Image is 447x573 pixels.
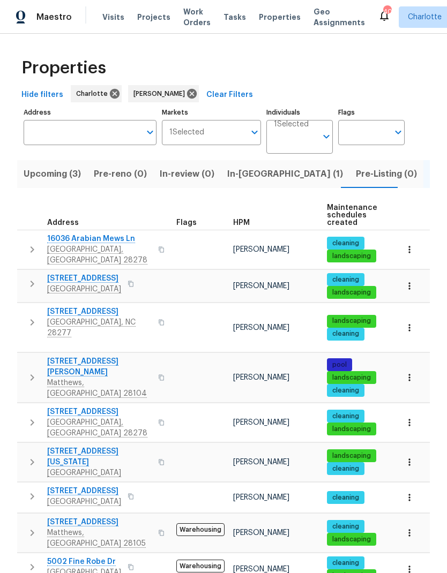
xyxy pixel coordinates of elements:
button: Clear Filters [202,85,257,105]
span: [PERSON_NAME] [233,419,289,426]
div: [PERSON_NAME] [128,85,199,102]
button: Open [319,129,334,144]
span: Upcoming (3) [24,167,81,182]
span: cleaning [328,559,363,568]
span: landscaping [328,316,375,326]
span: Projects [137,12,170,22]
span: landscaping [328,288,375,297]
span: Properties [259,12,301,22]
span: cleaning [328,522,363,531]
span: pool [328,360,351,370]
div: Charlotte [71,85,122,102]
span: Clear Filters [206,88,253,102]
span: Charlotte [76,88,112,99]
label: Markets [162,109,262,116]
span: 1 Selected [274,120,309,129]
span: Visits [102,12,124,22]
span: cleaning [328,464,363,473]
span: landscaping [328,252,375,261]
span: Work Orders [183,6,211,28]
span: [PERSON_NAME] [233,246,289,253]
span: cleaning [328,329,363,338]
span: [PERSON_NAME] [233,374,289,381]
span: [PERSON_NAME] [133,88,189,99]
span: [PERSON_NAME] [233,566,289,573]
span: In-review (0) [160,167,214,182]
span: Flags [176,219,197,227]
span: cleaning [328,239,363,248]
button: Hide filters [17,85,68,105]
button: Open [247,125,262,140]
span: 1 Selected [169,128,204,137]
span: Maestro [36,12,72,22]
span: [PERSON_NAME] [233,324,289,331]
span: Tasks [223,13,246,21]
span: HPM [233,219,250,227]
div: 40 [383,6,391,17]
span: Hide filters [21,88,63,102]
span: cleaning [328,412,363,421]
span: [PERSON_NAME] [233,494,289,501]
span: cleaning [328,386,363,395]
label: Address [24,109,157,116]
span: In-[GEOGRAPHIC_DATA] (1) [227,167,343,182]
span: Address [47,219,79,227]
span: Pre-Listing (0) [356,167,417,182]
span: cleaning [328,493,363,502]
span: Warehousing [176,523,225,536]
span: Warehousing [176,560,225,572]
span: landscaping [328,425,375,434]
span: Pre-reno (0) [94,167,147,182]
span: landscaping [328,535,375,544]
span: Geo Assignments [314,6,365,28]
span: [PERSON_NAME] [233,529,289,537]
span: [PERSON_NAME] [233,458,289,466]
label: Flags [338,109,405,116]
span: Maintenance schedules created [327,204,377,227]
span: cleaning [328,275,363,284]
span: [PERSON_NAME] [233,282,289,290]
button: Open [391,125,406,140]
button: Open [143,125,158,140]
span: landscaping [328,373,375,382]
span: Charlotte [408,12,442,22]
span: Properties [21,63,106,73]
label: Individuals [266,109,333,116]
span: landscaping [328,451,375,461]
